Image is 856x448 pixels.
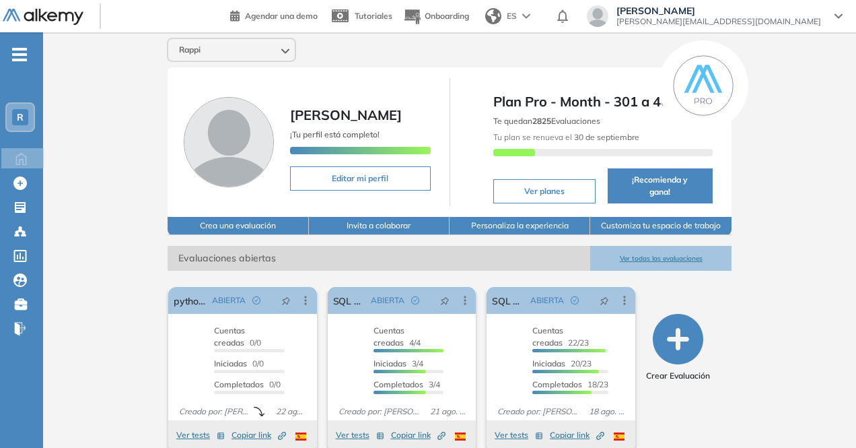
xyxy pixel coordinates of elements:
[371,294,404,307] span: ABIERTA
[333,406,425,418] span: Creado por: [PERSON_NAME]
[440,295,450,306] span: pushpin
[532,358,565,369] span: Iniciadas
[571,296,579,305] span: check-circle
[271,290,301,311] button: pushpin
[530,294,564,307] span: ABIERTA
[295,433,306,441] img: ESP
[614,433,625,441] img: ESP
[373,358,406,369] span: Iniciadas
[550,427,604,443] button: Copiar link
[290,166,430,191] button: Editar mi perfil
[184,97,274,187] img: Foto de perfil
[373,358,423,369] span: 3/4
[455,433,466,441] img: ESP
[493,132,639,142] span: Tu plan se renueva el
[373,379,423,389] span: Completados
[583,406,630,418] span: 18 ago. 2025
[532,379,582,389] span: Completados
[355,11,392,21] span: Tutoriales
[450,217,590,235] button: Personaliza la experiencia
[532,325,563,348] span: Cuentas creadas
[411,296,419,305] span: check-circle
[403,2,469,31] button: Onboarding
[373,325,421,348] span: 4/4
[532,116,551,126] b: 2825
[174,406,254,418] span: Creado por: [PERSON_NAME]
[616,5,821,16] span: [PERSON_NAME]
[532,325,589,348] span: 22/23
[179,44,201,55] span: Rappi
[646,314,710,382] button: Crear Evaluación
[17,112,24,123] span: R
[391,427,445,443] button: Copiar link
[493,116,600,126] span: Te quedan Evaluaciones
[214,379,281,389] span: 0/0
[507,10,517,22] span: ES
[425,11,469,21] span: Onboarding
[590,246,731,271] button: Ver todas las evaluaciones
[3,9,83,26] img: Logo
[214,358,247,369] span: Iniciadas
[290,129,380,139] span: ¡Tu perfil está completo!
[425,406,471,418] span: 21 ago. 2025
[309,217,450,235] button: Invita a colaborar
[12,53,27,56] i: -
[212,294,246,307] span: ABIERTA
[493,179,596,203] button: Ver planes
[485,8,501,24] img: world
[214,379,264,389] span: Completados
[333,287,366,314] a: SQL Turbo
[572,132,639,142] b: 30 de septiembre
[590,217,731,235] button: Customiza tu espacio de trabajo
[600,295,609,306] span: pushpin
[590,290,619,311] button: pushpin
[168,217,308,235] button: Crea una evaluación
[522,13,530,19] img: arrow
[168,246,590,271] span: Evaluaciones abiertas
[532,358,592,369] span: 20/23
[231,427,286,443] button: Copiar link
[336,427,384,443] button: Ver tests
[214,325,261,348] span: 0/0
[176,427,225,443] button: Ver tests
[646,370,710,382] span: Crear Evaluación
[430,290,460,311] button: pushpin
[290,106,402,123] span: [PERSON_NAME]
[493,92,713,112] span: Plan Pro - Month - 301 a 400
[495,427,543,443] button: Ver tests
[245,11,318,21] span: Agendar una demo
[174,287,207,314] a: python support
[230,7,318,23] a: Agendar una demo
[271,406,312,418] span: 22 ago. 2025
[391,429,445,441] span: Copiar link
[214,325,245,348] span: Cuentas creadas
[550,429,604,441] span: Copiar link
[532,379,608,389] span: 18/23
[214,358,264,369] span: 0/0
[373,325,404,348] span: Cuentas creadas
[492,287,525,314] a: SQL Growth E&A
[616,16,821,27] span: [PERSON_NAME][EMAIL_ADDRESS][DOMAIN_NAME]
[252,296,260,305] span: check-circle
[608,168,713,203] button: ¡Recomienda y gana!
[373,379,440,389] span: 3/4
[231,429,286,441] span: Copiar link
[492,406,583,418] span: Creado por: [PERSON_NAME]
[281,295,291,306] span: pushpin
